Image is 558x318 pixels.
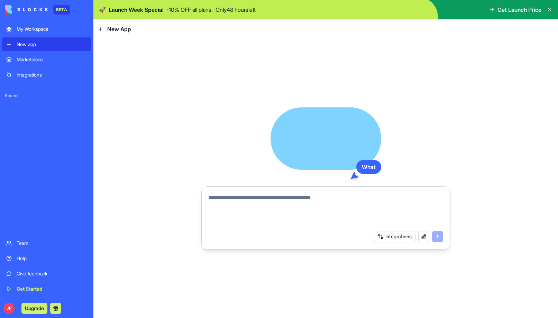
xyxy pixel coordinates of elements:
a: Give feedback [2,267,91,281]
a: Upgrade [21,304,47,311]
button: Upgrade [21,303,47,314]
div: Team [17,240,87,247]
span: Launch Week Special [109,6,164,14]
span: 🚀 [99,6,106,14]
a: Help [2,251,91,265]
button: Integrations [374,231,415,242]
span: New App [107,25,131,33]
p: - 10 % OFF all plans. [166,6,213,14]
div: Help [17,255,87,262]
a: Team [2,236,91,250]
span: Get Launch Price [497,6,541,14]
a: BETA [5,5,70,15]
img: logo [5,5,48,15]
div: New app [17,41,87,48]
a: New app [2,37,91,51]
p: Only 48 hours left [216,6,256,14]
span: Recent [2,93,91,98]
div: My Workspace [17,26,87,33]
div: Give feedback [17,270,87,277]
a: Integrations [2,68,91,82]
div: BETA [53,5,70,15]
a: Marketplace [2,53,91,67]
div: Get Started [17,285,87,292]
a: Get Started [2,282,91,296]
div: Integrations [17,71,87,78]
div: Marketplace [17,56,87,63]
div: What [356,160,381,174]
span: JP [3,303,15,314]
a: My Workspace [2,22,91,36]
